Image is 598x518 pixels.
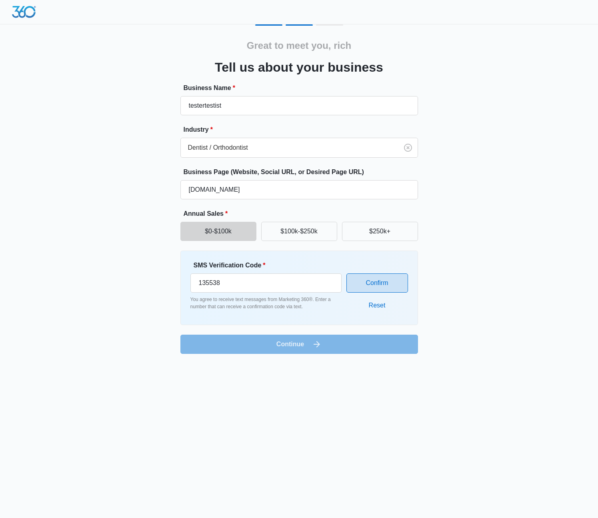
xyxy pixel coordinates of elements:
button: $100k-$250k [261,222,337,241]
input: e.g. Jane's Plumbing [180,96,418,115]
h3: Tell us about your business [215,58,383,77]
label: Industry [184,125,421,135]
button: Confirm [346,273,408,293]
label: Business Page (Website, Social URL, or Desired Page URL) [184,167,421,177]
button: Reset [361,296,394,315]
p: You agree to receive text messages from Marketing 360®. Enter a number that can receive a confirm... [190,296,342,310]
label: SMS Verification Code [194,261,345,270]
button: $250k+ [342,222,418,241]
label: Annual Sales [184,209,421,219]
label: Business Name [184,83,421,93]
h2: Great to meet you, rich [247,38,351,53]
input: Enter verification code [190,273,342,293]
input: e.g. janesplumbing.com [180,180,418,199]
button: Clear [402,141,414,154]
button: $0-$100k [180,222,256,241]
